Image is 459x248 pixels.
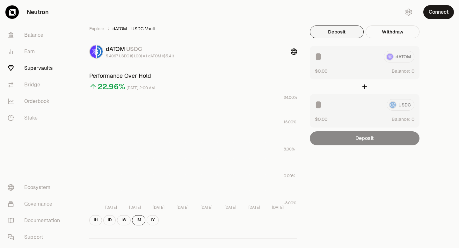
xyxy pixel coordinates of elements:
a: Orderbook [3,93,69,110]
button: 1H [89,215,102,225]
span: dATOM - USDC Vault [113,26,156,32]
button: Deposit [310,26,364,38]
div: dATOM [106,45,174,54]
div: [DATE] 2:00 AM [127,84,155,92]
a: Explore [89,26,104,32]
tspan: 8.00% [284,147,295,152]
div: 22.96% [98,82,125,92]
button: Withdraw [366,26,419,38]
a: Supervaults [3,60,69,77]
button: 1D [103,215,116,225]
tspan: [DATE] [272,205,284,210]
nav: breadcrumb [89,26,297,32]
h3: Performance Over Hold [89,71,297,80]
tspan: [DATE] [105,205,117,210]
tspan: [DATE] [200,205,212,210]
button: $0.00 [315,68,327,74]
img: dATOM Logo [90,45,96,58]
tspan: [DATE] [153,205,164,210]
button: Connect [423,5,454,19]
a: Balance [3,27,69,43]
span: Balance: [392,116,410,122]
span: USDC [126,45,142,53]
span: Balance: [392,68,410,74]
a: Governance [3,196,69,212]
tspan: [DATE] [248,205,260,210]
button: $0.00 [315,116,327,122]
tspan: [DATE] [224,205,236,210]
tspan: -8.00% [284,201,296,206]
tspan: 16.00% [284,120,296,125]
a: Bridge [3,77,69,93]
img: USDC Logo [97,45,103,58]
a: Support [3,229,69,245]
tspan: 0.00% [284,173,295,179]
a: Documentation [3,212,69,229]
a: Earn [3,43,69,60]
div: 5.4067 USDC ($1.00) = 1 dATOM ($5.41) [106,54,174,59]
button: 1M [132,215,145,225]
a: Stake [3,110,69,126]
tspan: [DATE] [129,205,141,210]
tspan: 24.00% [284,95,297,100]
button: 1W [117,215,131,225]
tspan: [DATE] [177,205,188,210]
button: 1Y [147,215,159,225]
a: Ecosystem [3,179,69,196]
